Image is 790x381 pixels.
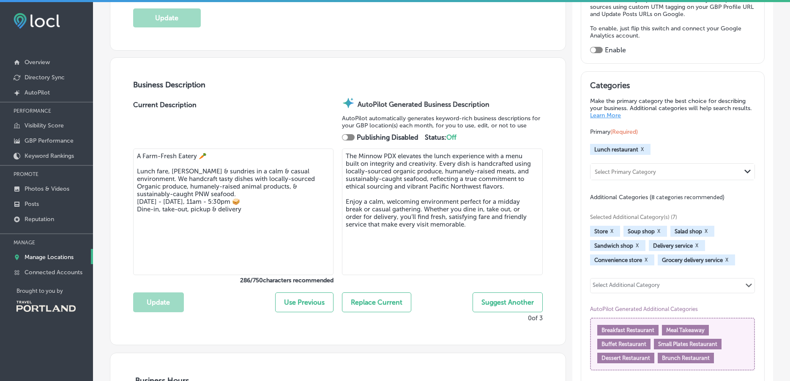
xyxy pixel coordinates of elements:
div: Select Primary Category [595,169,656,175]
h3: Categories [590,81,755,93]
p: Connected Accounts [25,269,82,276]
span: Store [594,228,608,235]
span: Sandwich shop [594,243,633,249]
button: Update [133,292,184,312]
p: Overview [25,59,50,66]
span: Selected Additional Category(s) (7) [590,214,749,220]
label: Current Description [133,101,197,149]
span: AutoPilot Generated Additional Categories [590,306,749,312]
button: X [655,228,663,235]
strong: Status: [425,133,457,141]
button: X [638,146,646,153]
h3: Business Description [133,80,543,89]
p: To enable, just flip this switch and connect your Google Analytics account. [590,25,755,39]
button: X [693,242,701,249]
img: Travel Portland [16,301,76,312]
span: Breakfast Restaurant [601,327,654,333]
span: Convenience store [594,257,642,263]
button: Use Previous [275,292,333,312]
span: Additional Categories [590,194,724,201]
img: fda3e92497d09a02dc62c9cd864e3231.png [14,13,60,29]
span: Dessert Restaurant [601,355,650,361]
span: Meal Takeaway [666,327,705,333]
textarea: The Minnow PDX elevates the lunch experience with a menu built on integrity and creativity. Every... [342,149,542,275]
span: (8 categories recommended) [650,193,724,201]
textarea: A Farm-Fresh Eatery 🥕 Lunch fare, [PERSON_NAME] & sundries in a calm & casual environment. We han... [133,149,333,275]
strong: Publishing Disabled [357,133,418,141]
div: Select Additional Category [593,282,660,292]
p: Keyword Rankings [25,152,74,159]
img: autopilot-icon [342,97,355,109]
span: (Required) [610,128,638,135]
p: Directory Sync [25,74,65,81]
button: X [633,242,641,249]
span: Primary [590,128,638,135]
label: Enable [605,46,626,54]
p: 0 of 3 [528,314,543,322]
p: Manage Locations [25,254,74,261]
label: 286 / 750 characters recommended [133,277,333,284]
p: GBP Performance [25,137,74,144]
button: X [723,257,731,263]
button: X [702,228,710,235]
p: Reputation [25,216,54,223]
span: Delivery service [653,243,693,249]
button: X [608,228,616,235]
p: Make the primary category the best choice for describing your business. Additional categories wil... [590,97,755,119]
span: Soup shop [628,228,655,235]
strong: AutoPilot Generated Business Description [358,100,489,108]
p: Visibility Score [25,122,64,129]
p: Photos & Videos [25,185,69,192]
span: Grocery delivery service [662,257,723,263]
button: Suggest Another [473,292,543,312]
span: Salad shop [675,228,702,235]
p: AutoPilot automatically generates keyword-rich business descriptions for your GBP location(s) eac... [342,115,542,129]
span: Brunch Restaurant [662,355,710,361]
a: Learn More [590,112,621,119]
button: X [642,257,650,263]
button: Update [133,8,201,27]
span: Buffet Restaurant [601,341,646,347]
p: AutoPilot [25,89,50,96]
p: Posts [25,200,39,208]
span: Lunch restaurant [594,146,638,153]
span: Small Plates Restaurant [658,341,717,347]
span: Off [446,133,457,141]
button: Replace Current [342,292,411,312]
p: Brought to you by [16,288,93,294]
